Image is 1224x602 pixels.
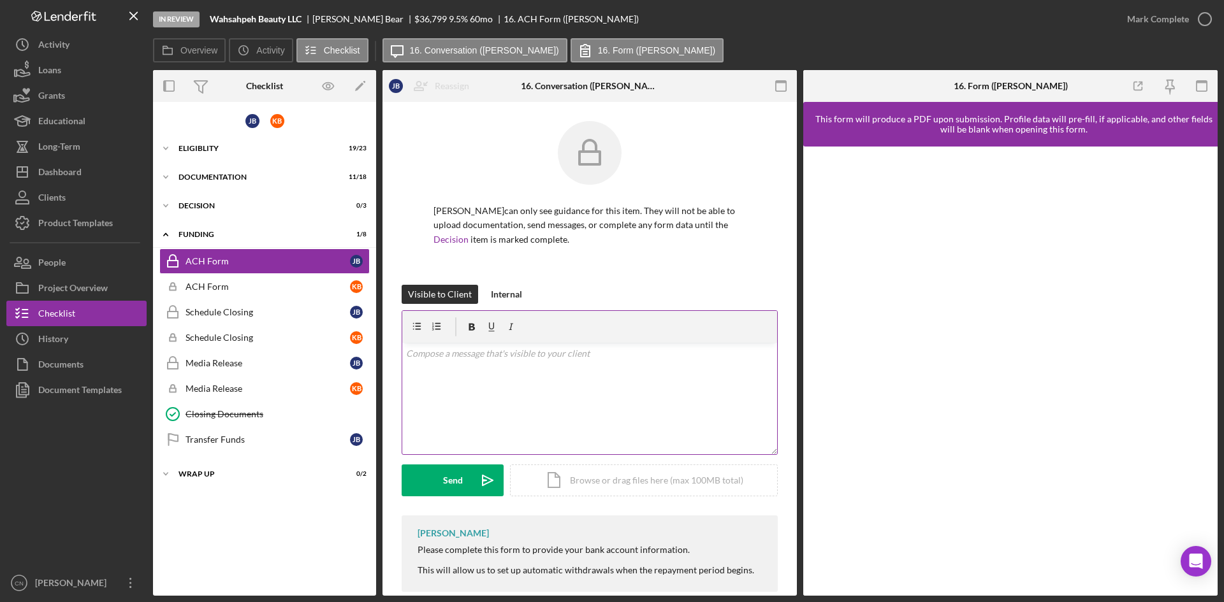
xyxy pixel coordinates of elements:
[350,280,363,293] div: K B
[210,14,302,24] b: Wahsahpeh Beauty LLC
[402,285,478,304] button: Visible to Client
[312,14,414,24] div: [PERSON_NAME] Bear
[491,285,522,304] div: Internal
[178,231,335,238] div: Funding
[470,14,493,24] div: 60 mo
[324,45,360,55] label: Checklist
[408,285,472,304] div: Visible to Client
[435,73,469,99] div: Reassign
[1127,6,1189,32] div: Mark Complete
[159,427,370,452] a: Transfer FundsJB
[178,202,335,210] div: Decision
[15,580,24,587] text: CN
[270,114,284,128] div: K B
[229,38,293,62] button: Activity
[810,114,1218,134] div: This form will produce a PDF upon submission. Profile data will pre-fill, if applicable, and othe...
[6,570,147,596] button: CN[PERSON_NAME]
[350,382,363,395] div: K B
[418,528,489,538] div: [PERSON_NAME]
[296,38,368,62] button: Checklist
[418,545,754,575] div: Please complete this form to provide your bank account information. This will allow us to set up ...
[344,173,367,181] div: 11 / 18
[598,45,715,55] label: 16. Form ([PERSON_NAME])
[504,14,639,24] div: 16. ACH Form ([PERSON_NAME])
[159,376,370,401] a: Media ReleaseKB
[159,350,370,376] a: Media ReleaseJB
[350,331,363,344] div: K B
[186,282,350,292] div: ACH Form
[186,256,350,266] div: ACH Form
[153,11,200,27] div: In Review
[1181,546,1211,577] div: Open Intercom Messenger
[484,285,528,304] button: Internal
[159,299,370,325] a: Schedule ClosingJB
[186,383,350,394] div: Media Release
[32,570,115,599] div: [PERSON_NAME]
[1114,6,1218,32] button: Mark Complete
[344,470,367,478] div: 0 / 2
[186,333,350,343] div: Schedule Closing
[180,45,217,55] label: Overview
[186,358,350,368] div: Media Release
[402,464,504,496] button: Send
[159,248,370,274] a: ACH FormJB
[178,173,335,181] div: Documentation
[350,357,363,369] div: J B
[159,274,370,299] a: ACH FormKB
[186,409,369,419] div: Closing Documents
[382,73,482,99] button: JBReassign
[159,401,370,427] a: Closing Documents
[344,202,367,210] div: 0 / 3
[816,159,1206,583] iframe: Lenderfit form
[246,81,283,91] div: Checklist
[159,325,370,350] a: Schedule ClosingKB
[433,204,746,247] p: [PERSON_NAME] can only see guidance for this item. They will not be able to upload documentation,...
[344,231,367,238] div: 1 / 8
[571,38,724,62] button: 16. Form ([PERSON_NAME])
[389,79,403,93] div: J B
[410,45,559,55] label: 16. Conversation ([PERSON_NAME])
[350,306,363,319] div: J B
[178,470,335,478] div: Wrap up
[954,81,1068,91] div: 16. Form ([PERSON_NAME])
[350,255,363,268] div: J B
